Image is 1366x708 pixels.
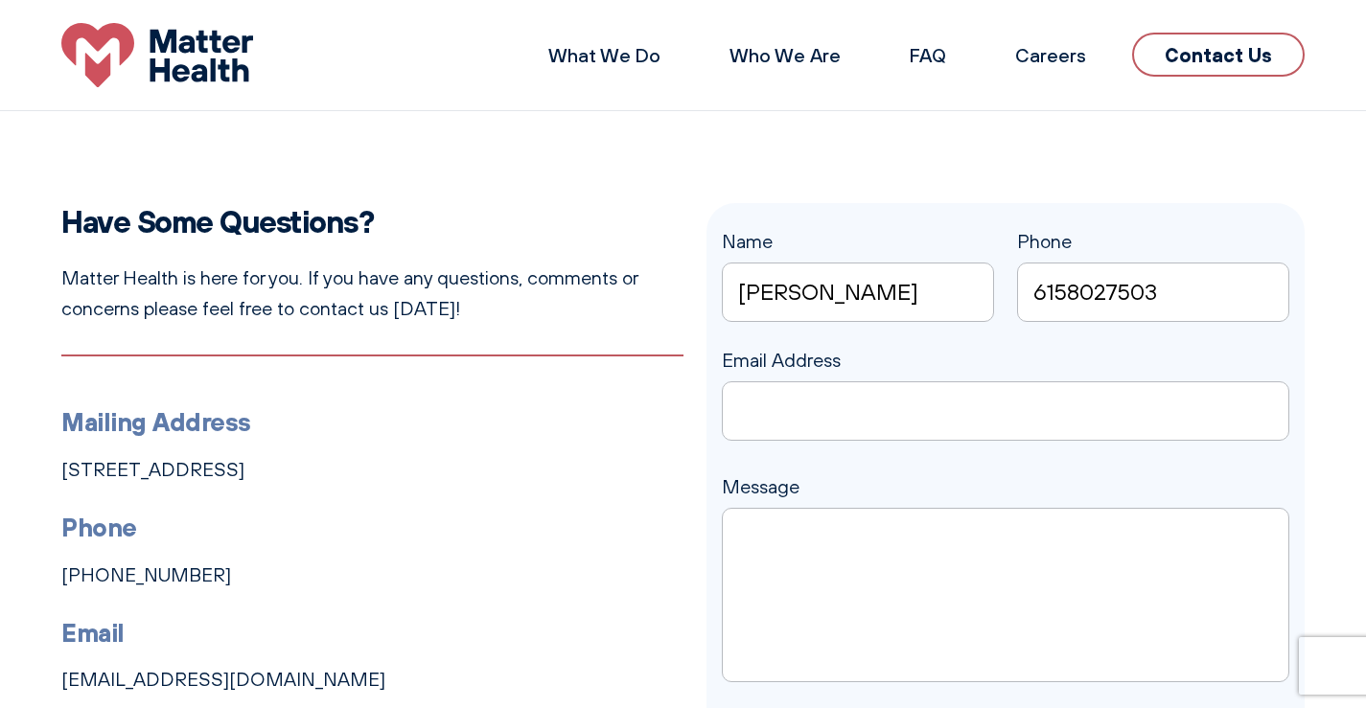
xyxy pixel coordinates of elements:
[722,230,994,299] label: Name
[61,402,683,443] h3: Mailing Address
[61,203,683,240] h2: Have Some Questions?
[722,381,1290,441] input: Email Address
[61,668,385,691] a: [EMAIL_ADDRESS][DOMAIN_NAME]
[1132,33,1305,77] a: Contact Us
[61,263,683,324] p: Matter Health is here for you. If you have any questions, comments or concerns please feel free t...
[1017,230,1289,299] label: Phone
[1017,263,1289,322] input: Phone
[729,43,841,67] a: Who We Are
[722,508,1290,682] textarea: Message
[61,458,244,481] a: [STREET_ADDRESS]
[722,349,1290,418] label: Email Address
[722,475,1290,529] label: Message
[61,508,683,548] h3: Phone
[61,563,231,586] a: [PHONE_NUMBER]
[722,263,994,322] input: Name
[548,43,660,67] a: What We Do
[1015,43,1086,67] a: Careers
[910,43,946,67] a: FAQ
[61,613,683,653] h3: Email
